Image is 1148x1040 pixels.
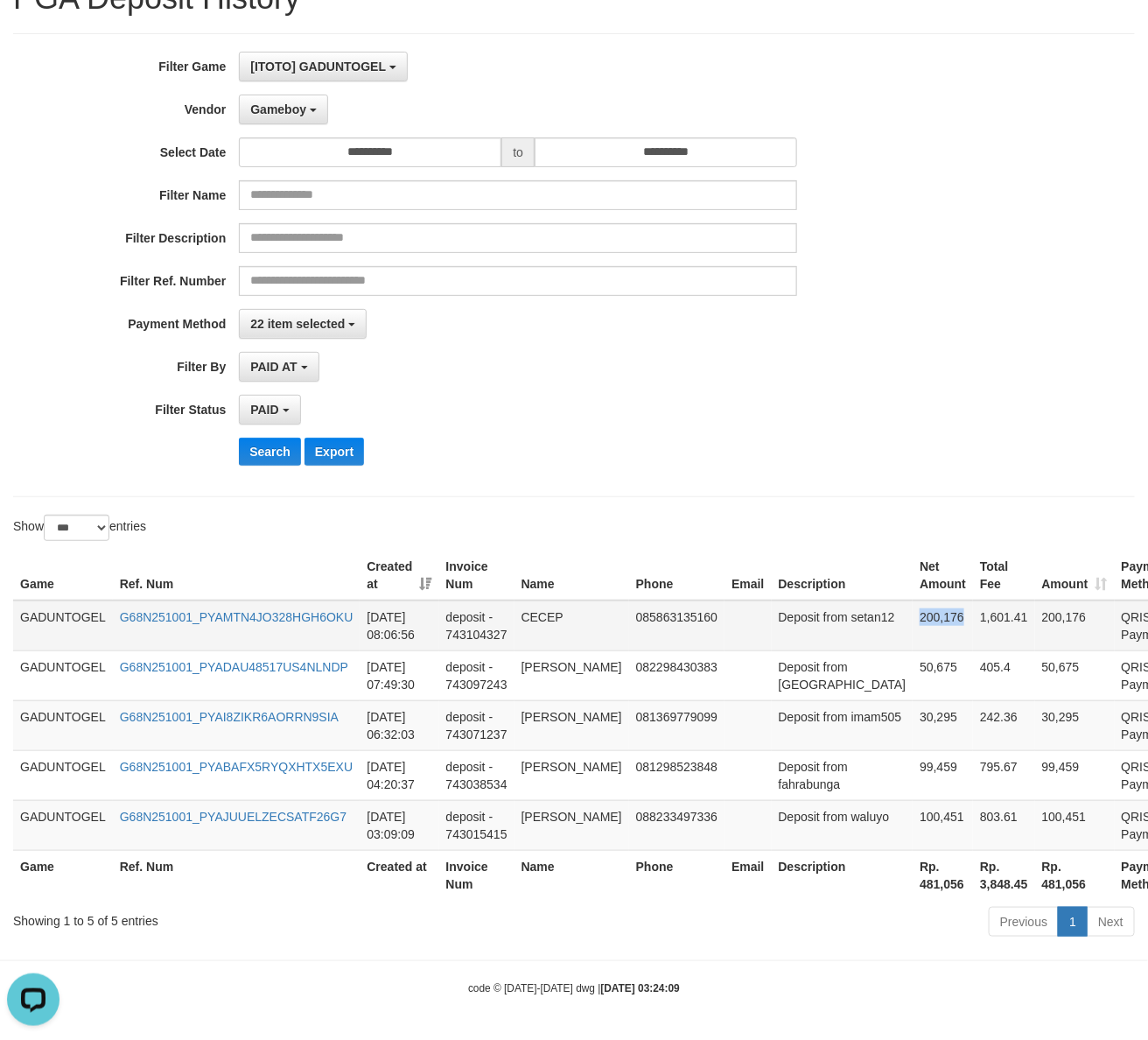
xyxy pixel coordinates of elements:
[1058,907,1088,937] a: 1
[772,650,913,700] td: Deposit from [GEOGRAPHIC_DATA]
[989,907,1059,937] a: Previous
[468,982,680,994] small: code © [DATE]-[DATE] dwg |
[13,750,113,800] td: GADUNTOGEL
[239,309,367,339] button: 22 item selected
[13,800,113,850] td: GADUNTOGEL
[13,700,113,750] td: GADUNTOGEL
[120,660,348,674] a: G68N251001_PYADAU48517US4NLNDP
[239,438,301,466] button: Search
[13,601,113,651] td: GADUNTOGEL
[439,601,514,651] td: deposit - 743104327
[439,750,514,800] td: deposit - 743038534
[239,95,328,124] button: Gameboy
[250,102,306,116] span: Gameboy
[772,551,913,601] th: Description
[13,905,465,930] div: Showing 1 to 5 of 5 entries
[360,650,438,700] td: [DATE] 07:49:30
[1035,750,1115,800] td: 99,459
[514,800,629,850] td: [PERSON_NAME]
[439,850,514,900] th: Invoice Num
[973,850,1035,900] th: Rp. 3,848.45
[973,700,1035,750] td: 242.36
[250,360,297,374] span: PAID AT
[601,982,680,994] strong: [DATE] 03:24:09
[629,750,724,800] td: 081298523848
[360,750,438,800] td: [DATE] 04:20:37
[120,610,353,624] a: G68N251001_PYAMTN4JO328HGH6OKU
[629,700,724,750] td: 081369779099
[1035,650,1115,700] td: 50,675
[913,601,973,651] td: 200,176
[1035,800,1115,850] td: 100,451
[304,438,364,466] button: Export
[973,800,1035,850] td: 803.61
[514,750,629,800] td: [PERSON_NAME]
[1035,601,1115,651] td: 200,176
[439,551,514,601] th: Invoice Num
[1035,850,1115,900] th: Rp. 481,056
[120,760,353,774] a: G68N251001_PYABAFX5RYQXHTX5EXU
[514,551,629,601] th: Name
[7,7,59,60] button: Open LiveChat chat widget
[44,515,109,541] select: Showentries
[239,352,318,382] button: PAID AT
[913,650,973,700] td: 50,675
[1035,700,1115,750] td: 30,295
[514,601,629,651] td: CECEP
[250,60,386,74] span: [ITOTO] GADUNTOGEL
[360,850,438,900] th: Created at
[514,850,629,900] th: Name
[439,700,514,750] td: deposit - 743071237
[1035,551,1115,601] th: Amount: activate to sort column ascending
[113,850,360,900] th: Ref. Num
[113,551,360,601] th: Ref. Num
[360,700,438,750] td: [DATE] 06:32:03
[250,403,278,417] span: PAID
[629,850,724,900] th: Phone
[629,650,724,700] td: 082298430383
[1087,907,1135,937] a: Next
[360,551,438,601] th: Created at: activate to sort column ascending
[772,700,913,750] td: Deposit from imam505
[913,551,973,601] th: Net Amount
[724,850,771,900] th: Email
[973,551,1035,601] th: Total Fee
[913,800,973,850] td: 100,451
[913,700,973,750] td: 30,295
[13,515,146,541] label: Show entries
[913,850,973,900] th: Rp. 481,056
[120,810,346,824] a: G68N251001_PYAJUUELZECSATF26G7
[629,800,724,850] td: 088233497336
[629,551,724,601] th: Phone
[250,317,345,331] span: 22 item selected
[13,650,113,700] td: GADUNTOGEL
[13,850,113,900] th: Game
[973,601,1035,651] td: 1,601.41
[360,800,438,850] td: [DATE] 03:09:09
[439,650,514,700] td: deposit - 743097243
[13,551,113,601] th: Game
[913,750,973,800] td: 99,459
[501,137,535,167] span: to
[629,601,724,651] td: 085863135160
[360,601,438,651] td: [DATE] 08:06:56
[973,650,1035,700] td: 405.4
[239,395,300,425] button: PAID
[772,800,913,850] td: Deposit from waluyo
[120,710,339,724] a: G68N251001_PYAI8ZIKR6AORRN9SIA
[772,850,913,900] th: Description
[772,601,913,651] td: Deposit from setan12
[514,700,629,750] td: [PERSON_NAME]
[724,551,771,601] th: Email
[514,650,629,700] td: [PERSON_NAME]
[772,750,913,800] td: Deposit from fahrabunga
[439,800,514,850] td: deposit - 743015415
[239,52,407,81] button: [ITOTO] GADUNTOGEL
[973,750,1035,800] td: 795.67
